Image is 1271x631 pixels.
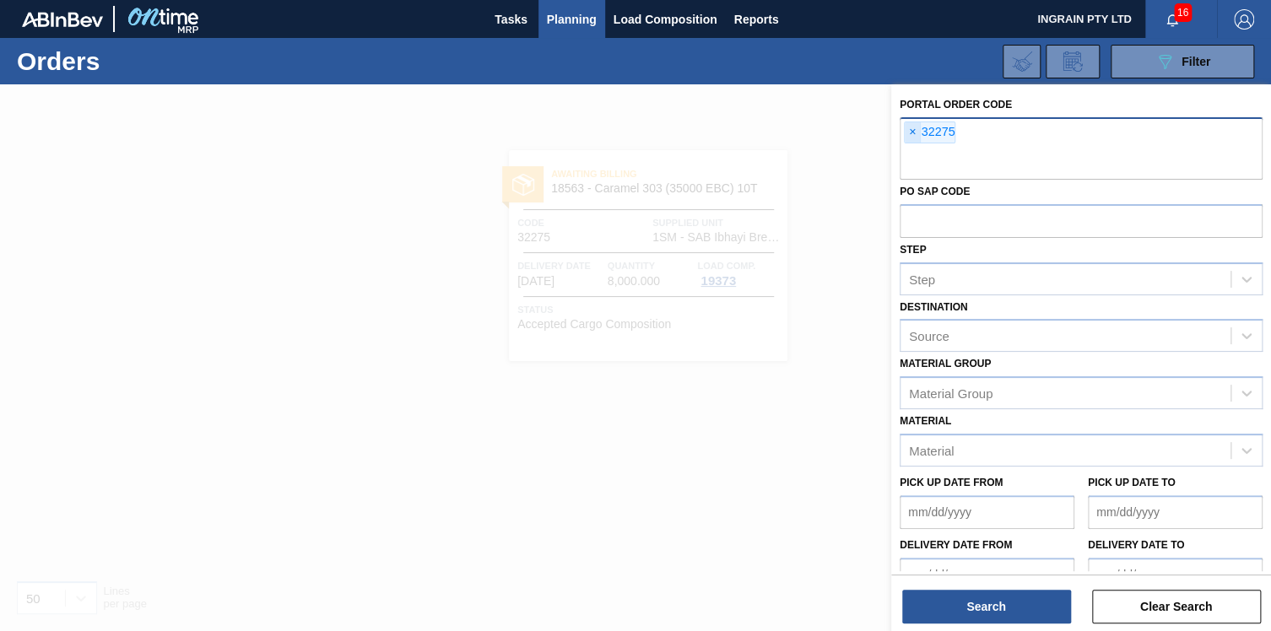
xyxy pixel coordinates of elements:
[1088,539,1184,551] label: Delivery Date to
[900,477,1003,488] label: Pick up Date from
[900,358,991,369] label: Material Group
[1088,558,1263,591] input: mm/dd/yyyy
[1046,45,1100,78] div: Order Review Request
[1088,477,1175,488] label: Pick up Date to
[614,9,717,30] span: Load Composition
[909,272,935,286] div: Step
[1111,45,1254,78] button: Filter
[909,329,949,343] div: Source
[1174,3,1192,22] span: 16
[900,99,1012,111] label: Portal Order Code
[1234,9,1254,30] img: Logout
[547,9,597,30] span: Planning
[905,122,921,143] span: ×
[900,301,967,313] label: Destination
[1088,495,1263,529] input: mm/dd/yyyy
[734,9,779,30] span: Reports
[900,415,951,427] label: Material
[904,121,955,143] div: 32275
[900,539,1012,551] label: Delivery Date from
[900,495,1074,529] input: mm/dd/yyyy
[1145,8,1199,31] button: Notifications
[909,443,954,457] div: Material
[909,386,992,401] div: Material Group
[17,51,258,71] h1: Orders
[900,186,970,197] label: PO SAP Code
[1182,55,1210,68] span: Filter
[22,12,103,27] img: TNhmsLtSVTkK8tSr43FrP2fwEKptu5GPRR3wAAAABJRU5ErkJggg==
[900,244,926,256] label: Step
[1003,45,1041,78] div: Import Order Negotiation
[493,9,530,30] span: Tasks
[900,558,1074,591] input: mm/dd/yyyy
